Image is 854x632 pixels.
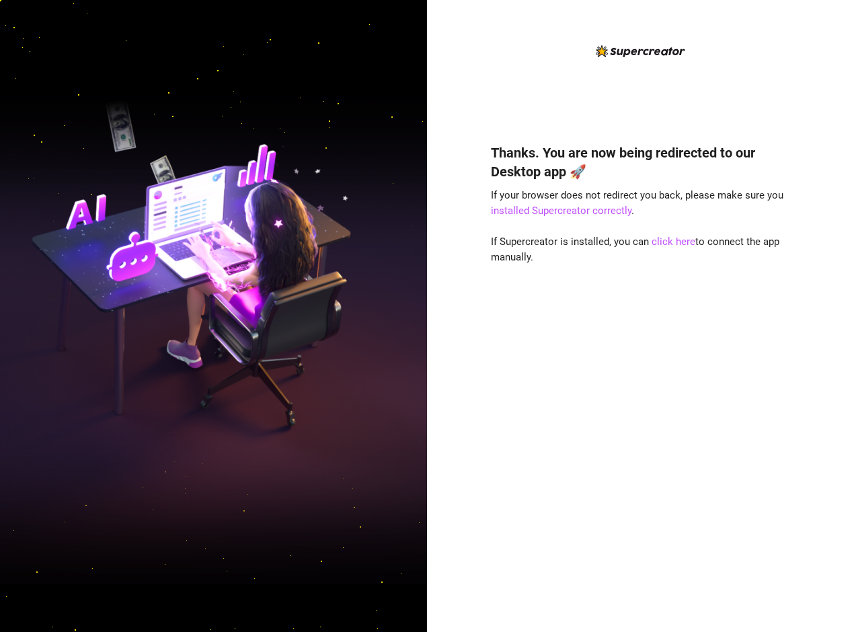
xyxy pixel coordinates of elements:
span: If Supercreator is installed, you can to connect the app manually. [491,236,779,264]
a: installed Supercreator correctly [491,205,631,217]
h4: Thanks. You are now being redirected to our Desktop app 🚀 [491,143,791,181]
span: If your browser does not redirect you back, please make sure you . [491,189,783,217]
a: click here [652,236,695,248]
img: logo-BBDzfeDw.svg [596,45,685,57]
